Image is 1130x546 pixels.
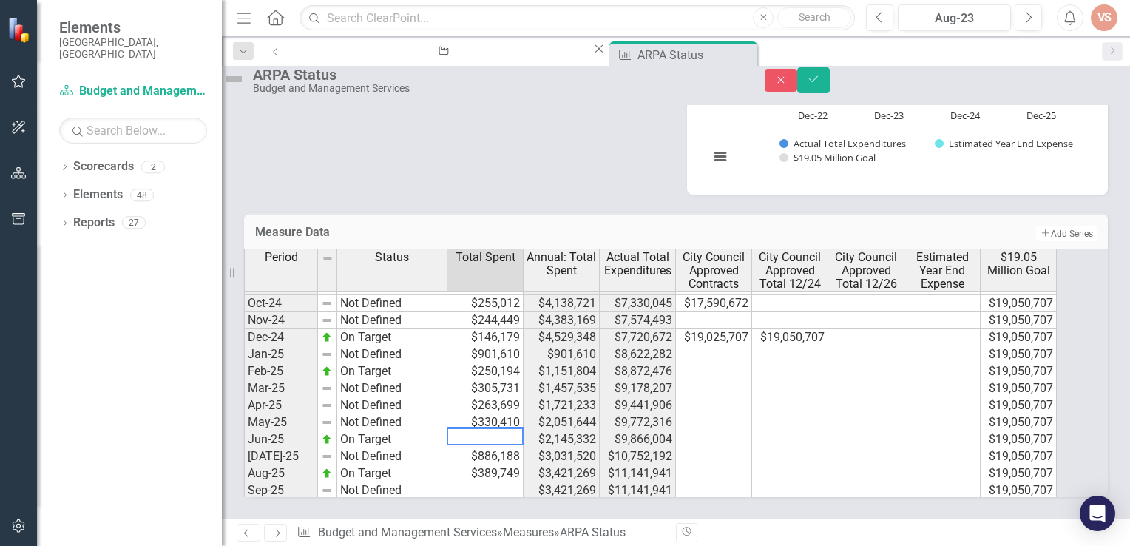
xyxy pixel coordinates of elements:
[59,18,207,36] span: Elements
[321,382,333,394] img: 8DAGhfEEPCf229AAAAAElFTkSuQmCC
[322,252,334,264] img: 8DAGhfEEPCf229AAAAAElFTkSuQmCC
[524,380,600,397] td: $1,457,535
[244,346,318,363] td: Jan-25
[59,83,207,100] a: Budget and Management Services
[244,295,318,312] td: Oct-24
[7,16,33,42] img: ClearPoint Strategy
[600,329,676,346] td: $7,720,672
[321,297,333,309] img: 8DAGhfEEPCf229AAAAAElFTkSuQmCC
[244,482,318,499] td: Sep-25
[600,465,676,482] td: $11,141,941
[524,482,600,499] td: $3,421,269
[321,314,333,326] img: 8DAGhfEEPCf229AAAAAElFTkSuQmCC
[73,158,134,175] a: Scorecards
[456,251,515,264] span: Total Spent
[600,397,676,414] td: $9,441,906
[321,451,333,462] img: 8DAGhfEEPCf229AAAAAElFTkSuQmCC
[447,346,524,363] td: $901,610
[524,448,600,465] td: $3,031,520
[447,380,524,397] td: $305,731
[779,137,906,150] button: Show Actual Total Expenditures
[600,431,676,448] td: $9,866,004
[375,251,409,264] span: Status
[1036,226,1097,241] button: Add Series
[255,226,719,239] h3: Measure Data
[222,67,246,91] img: Not Defined
[503,525,554,539] a: Measures
[321,365,333,377] img: zOikAAAAAElFTkSuQmCC
[600,363,676,380] td: $8,872,476
[600,312,676,329] td: $7,574,493
[59,118,207,144] input: Search Below...
[337,431,447,448] td: On Target
[874,109,904,122] text: Dec-23
[337,482,447,499] td: Not Defined
[1091,4,1117,31] div: VS
[779,151,878,164] button: Show $19.05 Million Goal
[122,217,146,229] div: 27
[984,251,1053,277] span: $19.05 Million Goal
[831,251,901,290] span: City Council Approved Total 12/26
[447,448,524,465] td: $886,188
[73,215,115,232] a: Reports
[898,4,1011,31] button: Aug-23
[130,189,154,201] div: 48
[253,67,735,83] div: ARPA Status
[527,251,596,277] span: Annual: Total Spent
[321,348,333,360] img: 8DAGhfEEPCf229AAAAAElFTkSuQmCC
[337,295,447,312] td: Not Defined
[244,397,318,414] td: Apr-25
[560,525,626,539] div: ARPA Status
[337,448,447,465] td: Not Defined
[447,397,524,414] td: $263,699
[447,295,524,312] td: $255,012
[318,525,497,539] a: Budget and Management Services
[321,417,333,428] img: 8DAGhfEEPCf229AAAAAElFTkSuQmCC
[244,465,318,482] td: Aug-25
[337,329,447,346] td: On Target
[244,363,318,380] td: Feb-25
[981,482,1057,499] td: $19,050,707
[981,329,1057,346] td: $19,050,707
[981,397,1057,414] td: $19,050,707
[297,525,665,542] div: » »
[600,380,676,397] td: $9,178,207
[603,251,672,277] span: Actual Total Expenditures
[447,363,524,380] td: $250,194
[1026,109,1056,122] text: Dec-25
[600,448,676,465] td: $10,752,192
[752,329,828,346] td: $19,050,707
[981,431,1057,448] td: $19,050,707
[337,346,447,363] td: Not Defined
[600,346,676,363] td: $8,622,282
[524,431,600,448] td: $2,145,332
[321,485,333,496] img: 8DAGhfEEPCf229AAAAAElFTkSuQmCC
[524,414,600,431] td: $2,051,644
[600,295,676,312] td: $7,330,045
[981,295,1057,312] td: $19,050,707
[981,346,1057,363] td: $19,050,707
[447,465,524,482] td: $389,749
[59,36,207,61] small: [GEOGRAPHIC_DATA], [GEOGRAPHIC_DATA]
[676,329,752,346] td: $19,025,707
[524,329,600,346] td: $4,529,348
[524,363,600,380] td: $1,151,804
[304,55,578,74] div: 4.31 Invest, monitor, and evaluate recovery and renewal resources
[799,11,830,23] span: Search
[244,414,318,431] td: May-25
[321,400,333,411] img: 8DAGhfEEPCf229AAAAAElFTkSuQmCC
[524,346,600,363] td: $901,610
[981,380,1057,397] td: $19,050,707
[637,46,754,64] div: ARPA Status
[300,5,855,31] input: Search ClearPoint...
[447,329,524,346] td: $146,179
[524,397,600,414] td: $1,721,233
[524,465,600,482] td: $3,421,269
[337,312,447,329] td: Not Defined
[981,448,1057,465] td: $19,050,707
[676,295,752,312] td: $17,590,672
[447,414,524,431] td: $330,410
[337,414,447,431] td: Not Defined
[447,312,524,329] td: $244,449
[321,468,333,479] img: zOikAAAAAElFTkSuQmCC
